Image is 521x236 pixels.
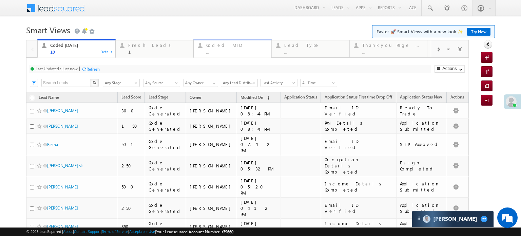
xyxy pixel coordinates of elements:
[352,40,431,57] a: Thankyou Page leads...
[184,78,217,87] div: Owner Filter
[36,66,81,71] div: Last Updated : 3 mins ago
[416,216,422,221] img: carter-drag
[63,229,73,234] a: About
[287,94,354,99] span: Application Status First time Drop Off
[325,181,393,193] div: Income Details Completed
[400,105,444,117] div: Ready To Trade
[362,49,423,54] div: ...
[240,120,277,132] div: [DATE] 08:44 PM
[102,229,128,234] a: Terms of Service
[115,40,194,57] a: Fresh Leads1
[103,79,140,87] a: Any Stage
[260,79,297,87] a: Last Activity
[30,96,34,100] input: Check all records
[41,79,91,87] input: Search Leads
[456,131,469,143] span: next
[240,160,277,172] div: [DATE] 05:32 PM
[400,120,444,132] div: Application Submitted
[255,94,279,99] span: Lead Number
[261,80,295,86] span: [DATE]
[325,105,393,117] div: Email ID Verified
[481,216,487,222] span: 22
[284,49,345,54] div: ...
[35,94,62,103] a: Lead Name
[300,79,337,87] a: All Time
[261,80,295,86] span: Last Activity
[260,79,297,87] a: [DATE]
[400,220,444,233] div: Application Submitted
[67,134,132,142] div: 1 - 1 of 1
[121,163,142,169] div: 250
[47,163,83,168] a: [PERSON_NAME] sk
[149,202,183,214] div: Code Generated
[190,123,234,129] div: [PERSON_NAME]
[384,95,406,100] span: Lead Quality
[400,181,444,193] div: Application Submitted
[47,124,78,129] a: [PERSON_NAME]
[35,36,114,44] div: Leave a message
[425,132,438,143] a: prev
[420,94,462,99] span: Application Status New
[325,157,393,175] div: Occupation Details Completed
[143,78,180,87] div: Lead Source Filter
[103,80,137,86] span: Any Stage
[184,79,218,87] input: Type to Search
[37,40,116,57] a: Coded [DATE]...
[240,199,277,217] div: [DATE] 04:12 PM
[149,181,183,193] div: Code Generated
[47,142,58,147] a: Rekha
[362,42,423,48] div: Thankyou Page leads
[149,105,183,117] div: Code Generated
[121,94,140,99] span: FnO Intent
[86,67,100,72] div: Refresh
[281,93,321,102] a: Application Status
[156,229,233,234] span: Your Leadsquared Account Number is
[412,211,494,228] div: carter-dragCarter[PERSON_NAME]22
[121,108,142,114] div: 300
[118,93,144,102] a: Lead Score
[325,202,393,214] div: Email ID Verified
[128,42,189,48] div: Fresh Leads
[37,39,116,58] a: Coded [DATE]10Details
[377,28,490,35] span: Faster 🚀 Smart Views with a new look ✨
[435,65,465,73] button: Actions
[195,40,274,57] a: Coded MTD...
[467,28,490,36] a: Try Now
[223,229,233,234] span: 39660
[397,93,445,102] a: Application Status New
[301,80,335,86] span: All Time
[74,229,101,234] a: Contact Support
[26,24,70,35] span: Smart Views
[148,110,198,116] div: [GEOGRAPHIC_DATA]
[264,95,270,101] span: (sorted descending)
[50,42,111,48] div: Coded [DATE]
[121,94,141,99] span: Lead Score
[36,66,78,71] div: Last Updated : Just now
[325,138,393,150] div: Email ID Verified
[50,42,112,48] div: Coded [DATE]
[143,80,178,86] span: Any Source
[50,49,111,54] div: 10
[359,93,380,102] a: OneKYC
[325,220,393,233] div: Income Details Completed
[148,94,155,99] span: City
[26,134,40,141] div: Show
[252,93,283,102] a: Lead Number
[103,78,140,87] div: Lead Stage Filter
[190,108,234,114] div: [PERSON_NAME]
[190,184,234,190] div: [PERSON_NAME]
[121,110,141,116] div: No
[321,93,395,102] a: Application Status First time Drop Off
[47,205,78,211] a: [PERSON_NAME]
[90,67,103,72] div: Refresh
[129,49,191,54] div: 1
[441,131,454,143] span: 1
[129,42,191,48] div: Fresh Leads
[149,220,183,233] div: Code Generated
